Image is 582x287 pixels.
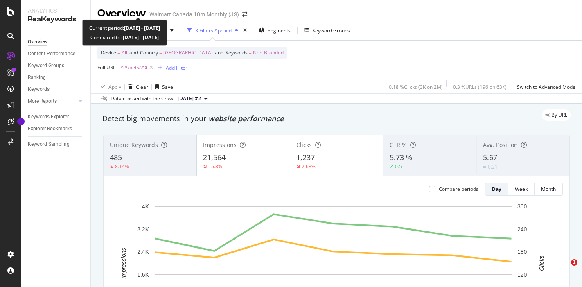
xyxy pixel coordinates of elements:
span: Country [140,49,158,56]
button: Add Filter [155,63,187,72]
button: Switch to Advanced Mode [514,80,575,93]
div: 0.18 % Clicks ( 3K on 2M ) [389,84,443,90]
span: 1 [571,259,577,266]
div: Keywords [28,85,50,94]
div: More Reports [28,97,57,106]
button: [DATE] #2 [174,94,211,104]
span: Keywords [226,49,248,56]
div: RealKeywords [28,15,84,24]
button: 3 Filters Applied [184,24,241,37]
span: 21,564 [203,152,226,162]
div: Analytics [28,7,84,15]
b: [DATE] - [DATE] [124,25,160,32]
span: Full URL [97,64,115,71]
span: ^.*/pets/.*$ [121,62,148,73]
span: Device [101,49,116,56]
div: Explorer Bookmarks [28,124,72,133]
div: Current period: [89,23,160,33]
button: Month [535,183,563,196]
div: Week [515,185,528,192]
span: 485 [110,152,122,162]
a: Ranking [28,73,85,82]
text: 120 [517,271,527,278]
span: Segments [268,27,291,34]
div: Apply [108,84,121,90]
div: Add Filter [166,64,187,71]
div: Keyword Sampling [28,140,70,149]
a: Keyword Groups [28,61,85,70]
div: Overview [97,7,146,20]
button: Apply [97,80,121,93]
div: Content Performance [28,50,75,58]
iframe: Intercom live chat [554,259,574,279]
text: 2.4K [137,249,149,255]
span: 5.67 [483,152,497,162]
span: By URL [551,113,567,118]
a: More Reports [28,97,77,106]
a: Content Performance [28,50,85,58]
div: Keyword Groups [312,27,350,34]
div: Compared to: [90,33,159,42]
text: 4K [142,203,149,210]
span: = [159,49,162,56]
b: [DATE] - [DATE] [122,34,159,41]
text: 3.2K [137,226,149,233]
div: Clear [136,84,148,90]
img: Equal [483,166,486,168]
text: Clicks [538,255,545,271]
span: Avg. Position [483,141,518,149]
button: Keyword Groups [301,24,353,37]
button: Week [508,183,535,196]
div: Save [162,84,173,90]
span: Unique Keywords [110,141,158,149]
div: Keyword Groups [28,61,64,70]
span: All [122,47,127,59]
div: Month [541,185,556,192]
div: Tooltip anchor [17,118,25,125]
span: = [117,64,120,71]
div: 7.68% [302,163,316,170]
span: Non-Branded [253,47,284,59]
div: 0.21 [488,163,498,170]
div: 15.8% [208,163,222,170]
div: times [241,26,248,34]
text: Impressions [120,248,127,278]
div: Walmart Canada 10m Monthly (JS) [149,10,239,18]
span: 1,237 [296,152,315,162]
button: Segments [255,24,294,37]
text: 300 [517,203,527,210]
button: Save [152,80,173,93]
span: Impressions [203,141,237,149]
span: Clicks [296,141,312,149]
div: Switch to Advanced Mode [517,84,575,90]
span: 5.73 % [390,152,412,162]
text: 240 [517,226,527,233]
div: Keywords Explorer [28,113,69,121]
div: 8.14% [115,163,129,170]
button: Day [485,183,508,196]
a: Explorer Bookmarks [28,124,85,133]
span: 2025 Sep. 19th #2 [178,95,201,102]
span: = [117,49,120,56]
span: and [215,49,223,56]
div: legacy label [542,109,571,121]
a: Keyword Sampling [28,140,85,149]
text: 1.6K [137,271,149,278]
text: 180 [517,249,527,255]
div: Data crossed with the Crawl [111,95,174,102]
div: 0.5 [395,163,402,170]
div: 3 Filters Applied [195,27,232,34]
div: arrow-right-arrow-left [242,11,247,17]
span: CTR % [390,141,407,149]
span: = [249,49,252,56]
div: Compare periods [439,185,478,192]
span: and [129,49,138,56]
button: Clear [125,80,148,93]
div: Overview [28,38,47,46]
div: Ranking [28,73,46,82]
span: [GEOGRAPHIC_DATA] [163,47,213,59]
div: Day [492,185,501,192]
a: Keywords [28,85,85,94]
a: Keywords Explorer [28,113,85,121]
a: Overview [28,38,85,46]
